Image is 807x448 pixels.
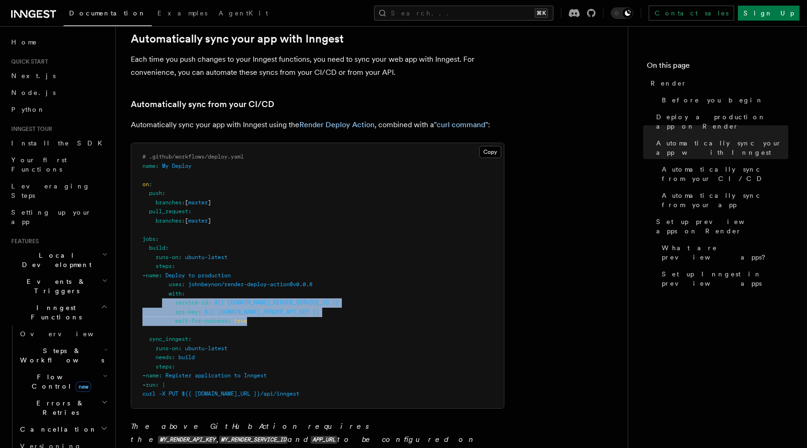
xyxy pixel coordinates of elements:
span: Flow Control [16,372,103,391]
span: Quick start [7,58,48,65]
span: johnbeynon/render-deploy-action@v0.0.8 [188,281,312,288]
span: ${{ [DOMAIN_NAME]_RENDER_SERVICE_ID }} [214,299,339,306]
span: curl -X PUT ${{ [DOMAIN_NAME]_URL }}/api/inngest [142,390,299,397]
span: Next.js [11,72,56,79]
span: Deploy a production app on Render [656,112,788,131]
span: Home [11,37,37,47]
span: wait-for-success [175,318,227,324]
span: Set up preview apps on Render [656,217,788,236]
span: : [208,299,211,306]
span: AgentKit [219,9,268,17]
span: steps [156,363,172,370]
span: name [146,372,159,379]
span: Errors & Retries [16,398,101,417]
span: branches [156,217,182,224]
a: Sign Up [738,6,800,21]
span: needs [156,354,172,361]
code: APP_URL [311,436,337,444]
span: Documentation [69,9,146,17]
span: Inngest Functions [7,303,101,322]
span: [ [185,199,188,206]
span: with [169,290,182,297]
span: Before you begin [662,95,764,105]
span: uses [169,281,182,288]
span: build [178,354,195,361]
span: Automatically sync your app with Inngest [656,138,788,157]
span: - [142,382,146,388]
a: Automatically sync from your CI/CD [658,161,788,187]
span: runs-on [156,254,178,260]
a: Set up preview apps on Render [652,213,788,239]
span: : [156,163,159,169]
a: Contact sales [649,6,734,21]
a: Deploy a production app on Render [652,108,788,135]
span: : [227,318,231,324]
a: What are preview apps? [658,239,788,266]
span: Events & Triggers [7,277,102,296]
span: : [159,272,162,279]
span: Leveraging Steps [11,182,90,199]
span: Setting up your app [11,209,92,225]
span: Automatically sync from your app [662,191,788,210]
span: : [165,245,169,251]
span: : [162,190,165,196]
a: Documentation [64,3,152,26]
a: Next.js [7,67,110,84]
span: Cancellation [16,425,97,434]
a: Examples [152,3,213,25]
p: Automatically sync your app with Inngest using the , combined with a : [131,118,504,131]
button: Steps & Workflows [16,342,110,369]
span: master [188,217,208,224]
span: steps [156,263,172,269]
span: Python [11,106,45,113]
span: Install the SDK [11,139,108,147]
p: Each time you push changes to your Inngest functions, you need to sync your web app with Inngest.... [131,53,504,79]
button: Inngest Functions [7,299,110,325]
span: - [142,372,146,379]
span: Steps & Workflows [16,346,104,365]
a: Automatically sync from your app [658,187,788,213]
span: jobs [142,236,156,242]
span: : [178,345,182,352]
span: runs-on [156,345,178,352]
span: Node.js [11,89,56,96]
span: : [156,382,159,388]
button: Errors & Retries [16,395,110,421]
span: on [142,181,149,188]
span: : [149,181,152,188]
button: Flow Controlnew [16,369,110,395]
span: Your first Functions [11,156,67,173]
span: : [182,290,185,297]
a: Render Deploy Action [299,120,375,129]
a: Python [7,101,110,118]
a: Before you begin [658,92,788,108]
a: Install the SDK [7,135,110,152]
span: : [156,236,159,242]
span: service-id [175,299,208,306]
a: Setting up your app [7,204,110,230]
span: push [149,190,162,196]
span: Set up Inngest in preview apps [662,269,788,288]
a: Node.js [7,84,110,101]
span: branches [156,199,182,206]
span: run [146,382,156,388]
span: Overview [20,330,116,338]
a: AgentKit [213,3,274,25]
span: api-key [175,309,198,315]
a: Your first Functions [7,152,110,178]
span: new [76,382,91,392]
button: Local Development [7,247,110,273]
span: : [188,336,191,342]
span: : [188,208,191,215]
a: Leveraging Steps [7,178,110,204]
span: Local Development [7,251,102,269]
span: : [172,354,175,361]
a: "curl command" [434,120,488,129]
span: : [172,363,175,370]
a: Home [7,34,110,51]
span: Deploy to production [165,272,231,279]
span: Inngest tour [7,125,52,133]
a: Render [647,75,788,92]
span: Render [651,79,687,88]
span: ubuntu-latest [185,254,227,260]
